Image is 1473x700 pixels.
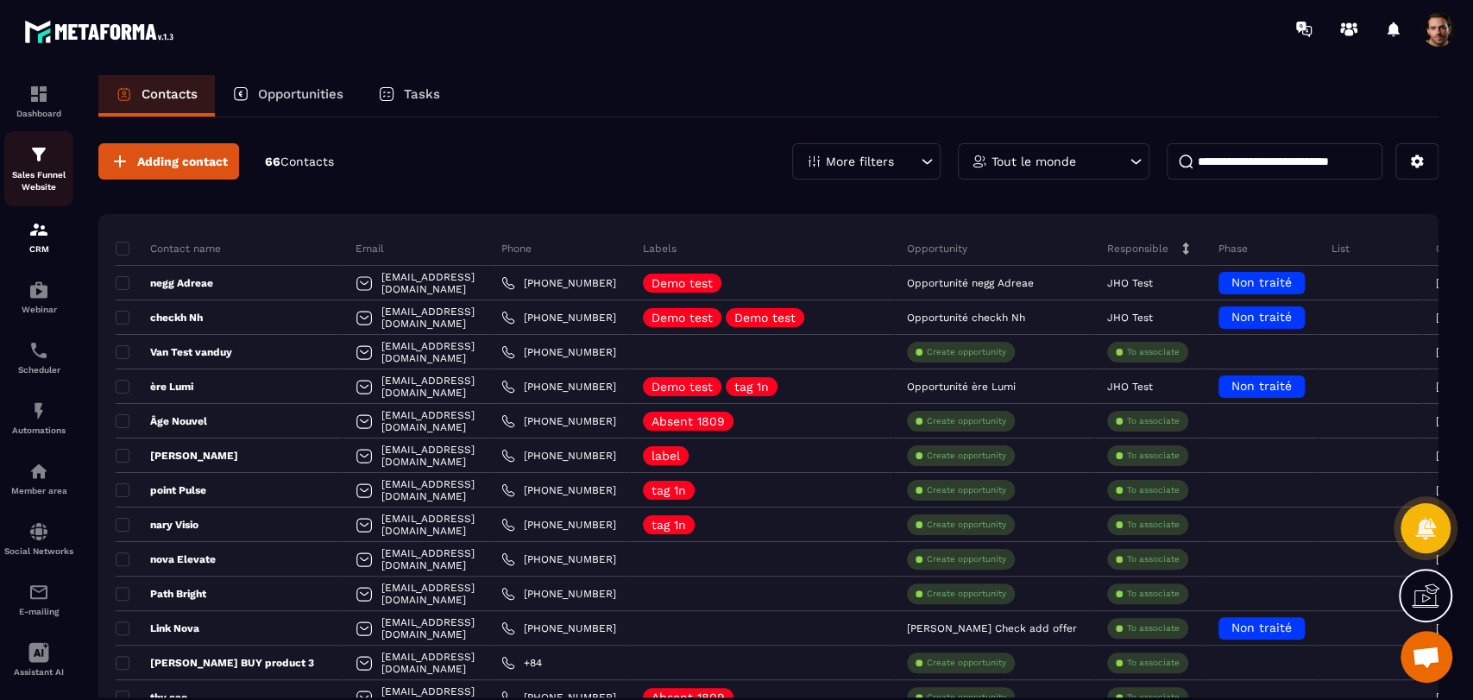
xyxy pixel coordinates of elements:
[116,656,314,670] p: [PERSON_NAME] BUY product 3
[907,277,1034,289] p: Opportunité negg Adreae
[28,144,49,165] img: formation
[4,546,73,556] p: Social Networks
[116,449,238,463] p: [PERSON_NAME]
[28,582,49,602] img: email
[4,607,73,616] p: E-mailing
[1401,631,1452,683] div: Mở cuộc trò chuyện
[116,380,193,394] p: ère Lumi
[4,508,73,569] a: social-networksocial-networkSocial Networks
[28,461,49,482] img: automations
[1127,415,1180,427] p: To associate
[1127,450,1180,462] p: To associate
[265,154,334,170] p: 66
[4,169,73,193] p: Sales Funnel Website
[116,242,221,255] p: Contact name
[927,484,1006,496] p: Create opportunity
[1107,381,1153,393] p: JHO Test
[1107,242,1168,255] p: Responsible
[927,553,1006,565] p: Create opportunity
[4,71,73,131] a: formationformationDashboard
[280,155,334,168] span: Contacts
[98,75,215,117] a: Contacts
[1127,553,1180,565] p: To associate
[652,277,713,289] p: Demo test
[1127,657,1180,669] p: To associate
[1231,379,1292,393] span: Non traité
[28,340,49,361] img: scheduler
[4,426,73,435] p: Automations
[137,153,228,170] span: Adding contact
[501,587,616,601] a: [PHONE_NUMBER]
[1127,484,1180,496] p: To associate
[501,656,542,670] a: +84
[501,380,616,394] a: [PHONE_NUMBER]
[116,483,206,497] p: point Pulse
[361,75,457,117] a: Tasks
[1127,519,1180,531] p: To associate
[501,621,616,635] a: [PHONE_NUMBER]
[24,16,179,47] img: logo
[652,381,713,393] p: Demo test
[4,206,73,267] a: formationformationCRM
[907,242,967,255] p: Opportunity
[28,521,49,542] img: social-network
[116,276,213,290] p: negg Adreae
[116,552,216,566] p: nova Elevate
[1218,242,1248,255] p: Phase
[4,327,73,388] a: schedulerschedulerScheduler
[4,667,73,677] p: Assistant AI
[652,450,680,462] p: label
[4,109,73,118] p: Dashboard
[907,312,1025,324] p: Opportunité checkh Nh
[501,518,616,532] a: [PHONE_NUMBER]
[927,519,1006,531] p: Create opportunity
[501,552,616,566] a: [PHONE_NUMBER]
[1127,622,1180,634] p: To associate
[1231,621,1292,634] span: Non traité
[652,415,725,427] p: Absent 1809
[116,414,207,428] p: Âge Nouvel
[734,312,796,324] p: Demo test
[907,622,1077,634] p: [PERSON_NAME] Check add offer
[907,381,1016,393] p: Opportunité ère Lumi
[116,621,199,635] p: Link Nova
[98,143,239,180] button: Adding contact
[116,518,198,532] p: nary Visio
[28,400,49,421] img: automations
[4,267,73,327] a: automationsautomationsWebinar
[356,242,384,255] p: Email
[927,657,1006,669] p: Create opportunity
[501,449,616,463] a: [PHONE_NUMBER]
[652,519,686,531] p: tag 1n
[927,415,1006,427] p: Create opportunity
[991,155,1076,167] p: Tout le monde
[927,450,1006,462] p: Create opportunity
[1127,588,1180,600] p: To associate
[643,242,677,255] p: Labels
[28,219,49,240] img: formation
[4,131,73,206] a: formationformationSales Funnel Website
[501,311,616,325] a: [PHONE_NUMBER]
[826,155,894,167] p: More filters
[28,280,49,300] img: automations
[501,414,616,428] a: [PHONE_NUMBER]
[501,345,616,359] a: [PHONE_NUMBER]
[652,484,686,496] p: tag 1n
[4,486,73,495] p: Member area
[28,84,49,104] img: formation
[1231,310,1292,324] span: Non traité
[1107,312,1153,324] p: JHO Test
[4,305,73,314] p: Webinar
[1331,242,1350,255] p: List
[116,311,203,325] p: checkh Nh
[927,346,1006,358] p: Create opportunity
[1231,275,1292,289] span: Non traité
[1107,277,1153,289] p: JHO Test
[4,365,73,375] p: Scheduler
[501,242,532,255] p: Phone
[258,86,343,102] p: Opportunities
[4,569,73,629] a: emailemailE-mailing
[4,629,73,690] a: Assistant AI
[4,448,73,508] a: automationsautomationsMember area
[734,381,769,393] p: tag 1n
